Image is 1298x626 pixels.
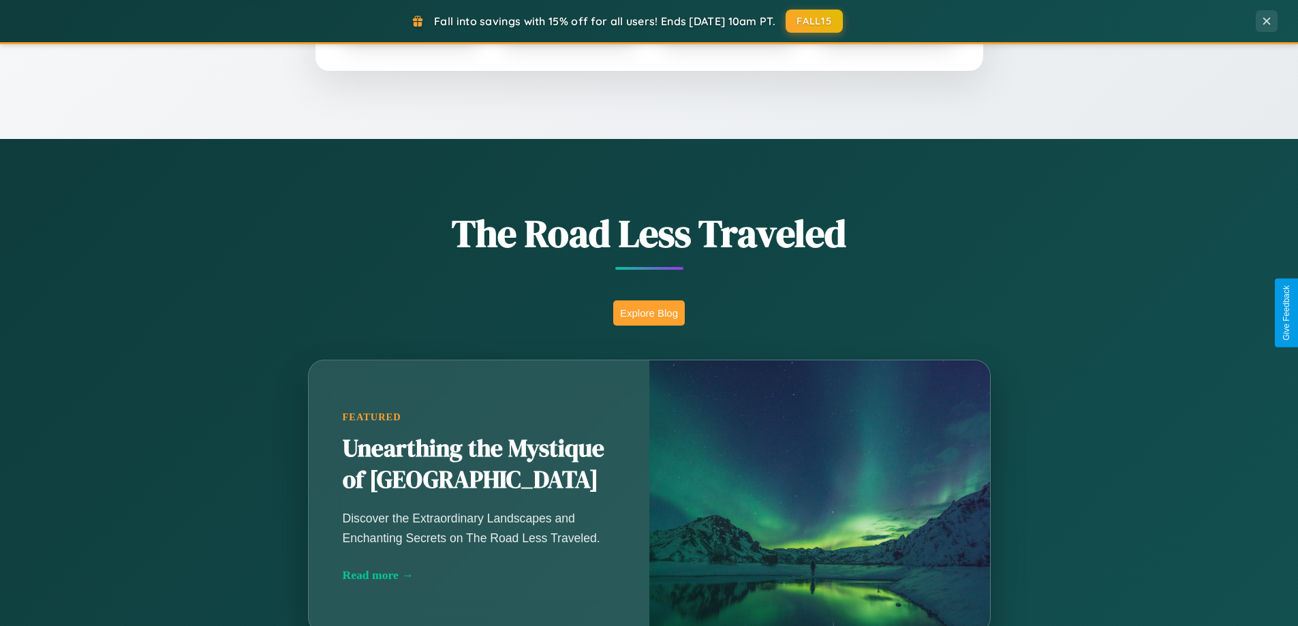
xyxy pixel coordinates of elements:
span: Fall into savings with 15% off for all users! Ends [DATE] 10am PT. [434,14,775,28]
p: Discover the Extraordinary Landscapes and Enchanting Secrets on The Road Less Traveled. [343,509,615,547]
div: Give Feedback [1282,285,1291,341]
h2: Unearthing the Mystique of [GEOGRAPHIC_DATA] [343,433,615,496]
div: Featured [343,411,615,423]
h1: The Road Less Traveled [241,207,1058,260]
button: Explore Blog [613,300,685,326]
div: Read more → [343,568,615,582]
button: FALL15 [786,10,843,33]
